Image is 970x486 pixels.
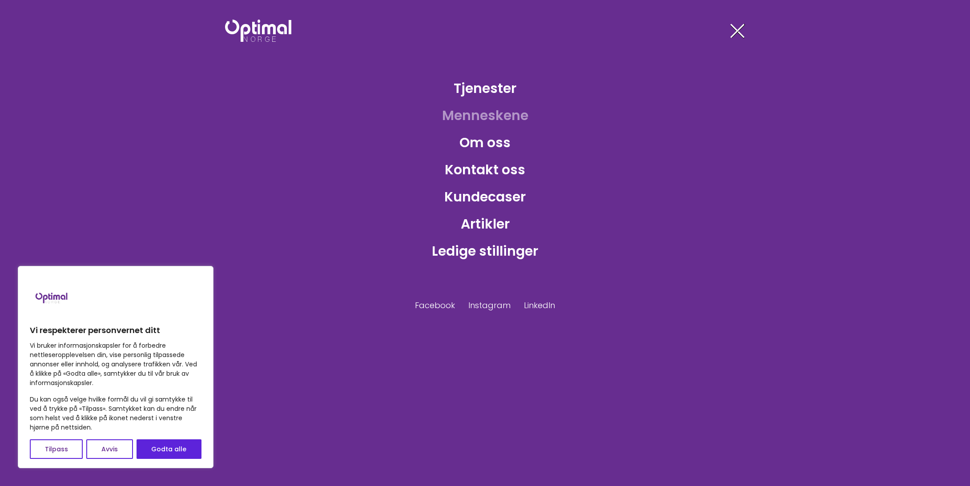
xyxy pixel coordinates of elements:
a: Facebook [415,299,455,311]
p: Vi bruker informasjonskapsler for å forbedre nettleseropplevelsen din, vise personlig tilpassede ... [30,341,201,388]
a: Artikler [454,209,517,238]
p: Vi respekterer personvernet ditt [30,325,201,336]
a: Kontakt oss [438,155,532,184]
a: LinkedIn [524,299,555,311]
button: Godta alle [137,439,201,459]
button: Tilpass [30,439,83,459]
img: Brand logo [30,275,74,320]
img: Optimal Norge [225,20,291,42]
a: Tjenester [447,74,523,103]
div: Vi respekterer personvernet ditt [18,266,213,468]
a: Menneskene [435,101,535,130]
a: Instagram [468,299,511,311]
a: Kundecaser [437,182,533,211]
a: Om oss [452,128,518,157]
button: Avvis [86,439,133,459]
p: Du kan også velge hvilke formål du vil gi samtykke til ved å trykke på «Tilpass». Samtykket kan d... [30,395,201,432]
a: Ledige stillinger [425,237,545,265]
